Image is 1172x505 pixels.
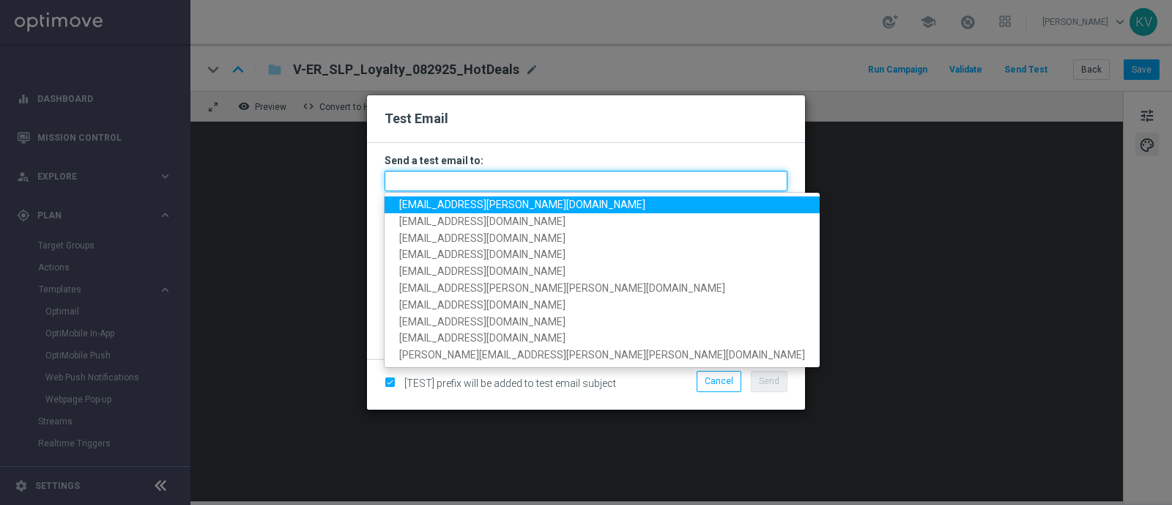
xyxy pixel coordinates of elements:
span: [PERSON_NAME][EMAIL_ADDRESS][PERSON_NAME][PERSON_NAME][DOMAIN_NAME] [399,350,805,361]
h3: Send a test email to: [385,154,787,167]
span: [EMAIL_ADDRESS][DOMAIN_NAME] [399,215,565,227]
span: Send [759,376,779,386]
a: [EMAIL_ADDRESS][DOMAIN_NAME] [385,264,820,281]
a: [EMAIL_ADDRESS][PERSON_NAME][PERSON_NAME][DOMAIN_NAME] [385,280,820,297]
span: [TEST] prefix will be added to test email subject [404,377,616,389]
a: [EMAIL_ADDRESS][DOMAIN_NAME] [385,314,820,331]
span: [EMAIL_ADDRESS][DOMAIN_NAME] [399,232,565,244]
h2: Test Email [385,110,787,128]
button: Cancel [697,371,741,391]
a: [EMAIL_ADDRESS][DOMAIN_NAME] [385,331,820,347]
a: [EMAIL_ADDRESS][DOMAIN_NAME] [385,230,820,247]
span: [EMAIL_ADDRESS][DOMAIN_NAME] [399,316,565,328]
span: [EMAIL_ADDRESS][DOMAIN_NAME] [399,249,565,261]
button: Send [751,371,787,391]
span: [EMAIL_ADDRESS][DOMAIN_NAME] [399,266,565,278]
span: [EMAIL_ADDRESS][DOMAIN_NAME] [399,299,565,311]
a: [EMAIL_ADDRESS][DOMAIN_NAME] [385,213,820,230]
a: [PERSON_NAME][EMAIL_ADDRESS][PERSON_NAME][PERSON_NAME][DOMAIN_NAME] [385,347,820,364]
span: [EMAIL_ADDRESS][PERSON_NAME][PERSON_NAME][DOMAIN_NAME] [399,282,725,294]
span: [EMAIL_ADDRESS][DOMAIN_NAME] [399,333,565,344]
span: [EMAIL_ADDRESS][PERSON_NAME][DOMAIN_NAME] [399,199,645,210]
a: [EMAIL_ADDRESS][DOMAIN_NAME] [385,247,820,264]
a: [EMAIL_ADDRESS][DOMAIN_NAME] [385,297,820,314]
a: [EMAIL_ADDRESS][PERSON_NAME][DOMAIN_NAME] [385,196,820,213]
